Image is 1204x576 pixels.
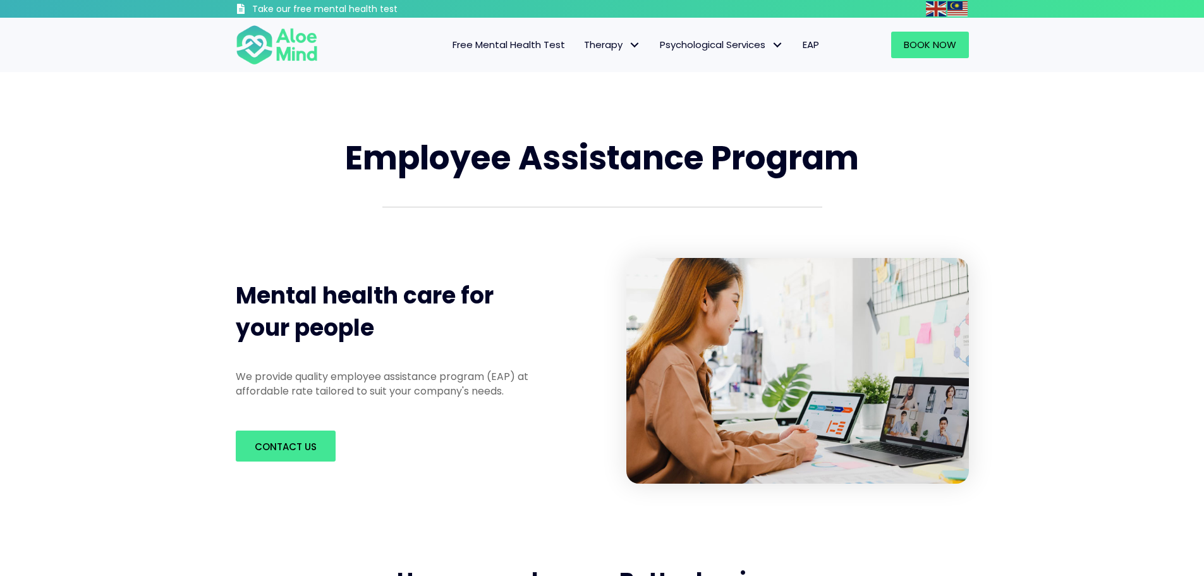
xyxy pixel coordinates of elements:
h3: Take our free mental health test [252,3,465,16]
a: Psychological ServicesPsychological Services: submenu [650,32,793,58]
img: ms [947,1,968,16]
img: asian-laptop-talk-colleague [626,258,969,484]
span: EAP [803,38,819,51]
a: EAP [793,32,829,58]
img: Aloe mind Logo [236,24,318,66]
span: Book Now [904,38,956,51]
a: Take our free mental health test [236,3,465,18]
span: Contact us [255,440,317,453]
a: English [926,1,947,16]
a: Malay [947,1,969,16]
span: Free Mental Health Test [453,38,565,51]
span: Therapy: submenu [626,36,644,54]
span: Therapy [584,38,641,51]
nav: Menu [334,32,829,58]
a: Contact us [236,431,336,462]
span: Employee Assistance Program [345,135,859,181]
span: Psychological Services: submenu [769,36,787,54]
a: Book Now [891,32,969,58]
p: We provide quality employee assistance program (EAP) at affordable rate tailored to suit your com... [236,369,550,398]
span: Mental health care for your people [236,279,494,343]
a: TherapyTherapy: submenu [575,32,650,58]
a: Free Mental Health Test [443,32,575,58]
span: Psychological Services [660,38,784,51]
img: en [926,1,946,16]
